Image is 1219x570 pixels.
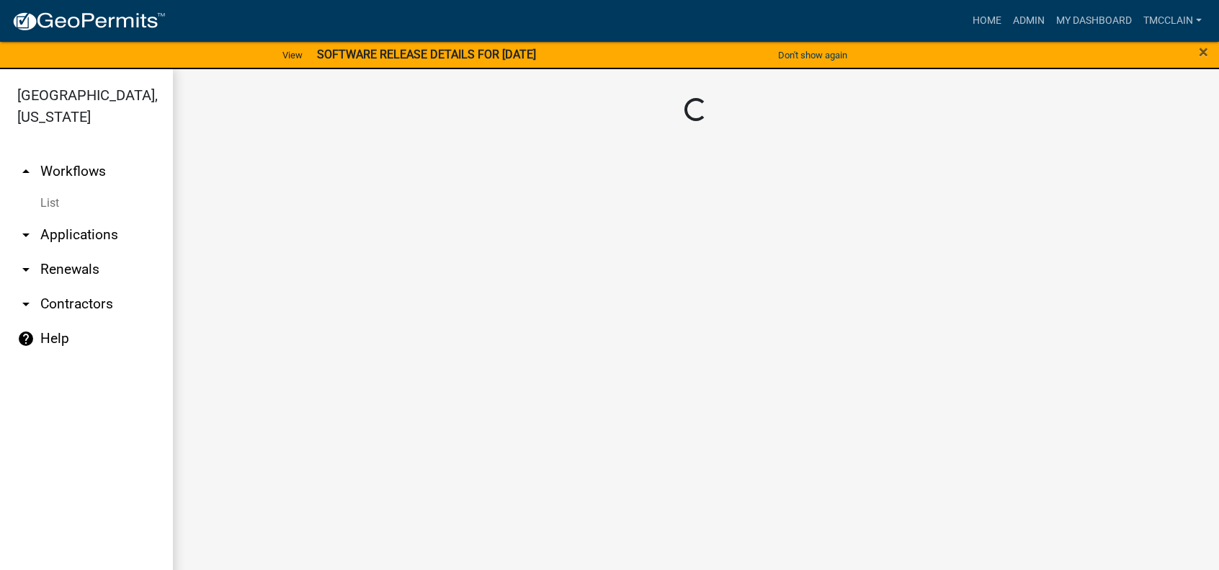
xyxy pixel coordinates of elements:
[967,7,1007,35] a: Home
[772,43,853,67] button: Don't show again
[1050,7,1138,35] a: My Dashboard
[317,48,536,61] strong: SOFTWARE RELEASE DETAILS FOR [DATE]
[1199,42,1208,62] span: ×
[17,295,35,313] i: arrow_drop_down
[17,261,35,278] i: arrow_drop_down
[1199,43,1208,61] button: Close
[1138,7,1207,35] a: tmcclain
[17,226,35,244] i: arrow_drop_down
[277,43,308,67] a: View
[17,163,35,180] i: arrow_drop_up
[17,330,35,347] i: help
[1007,7,1050,35] a: Admin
